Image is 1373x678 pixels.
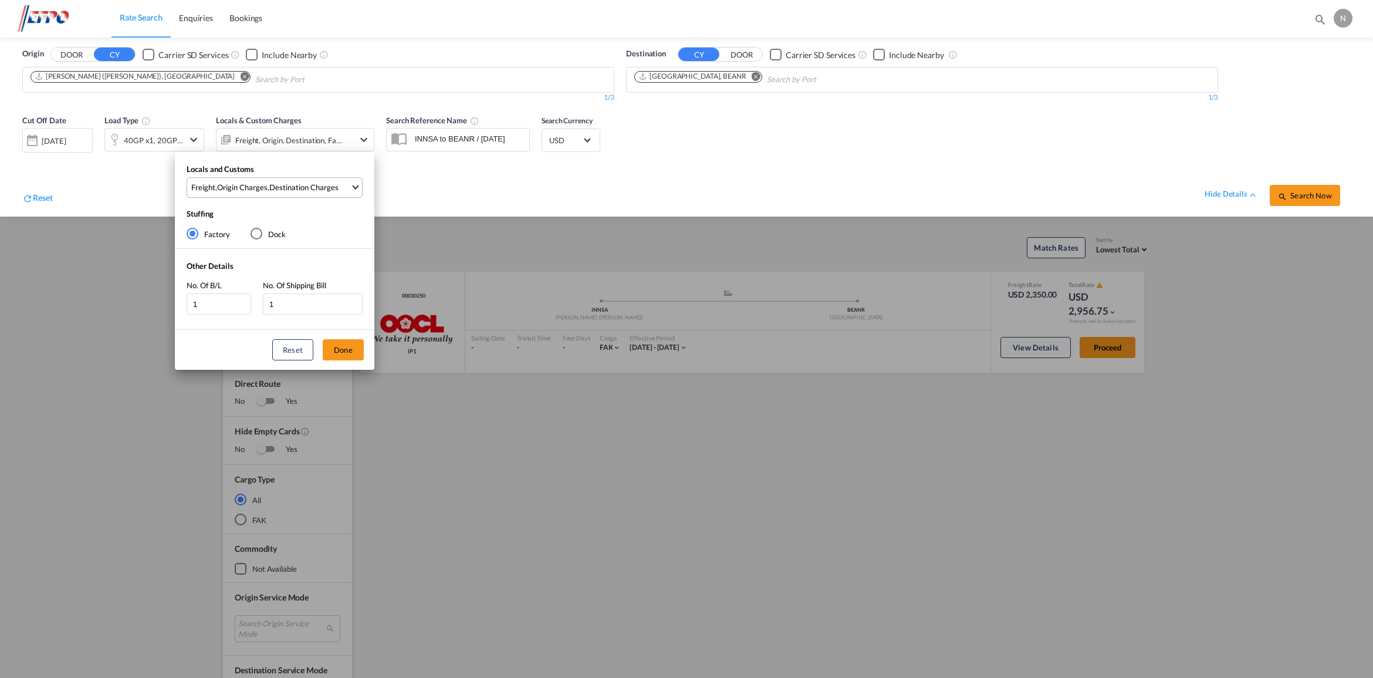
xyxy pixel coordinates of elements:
button: Reset [272,339,313,360]
div: Destination Charges [269,182,339,193]
input: No. Of B/L [187,294,251,315]
span: Stuffing [187,209,214,218]
button: Done [323,339,364,360]
span: , , [191,182,350,193]
md-select: Select Locals and Customs: Freight, Origin Charges, Destination Charges [187,177,363,198]
md-radio-button: Dock [251,228,286,240]
md-radio-button: Factory [187,228,230,240]
span: No. Of Shipping Bill [263,281,326,290]
div: Freight [191,182,215,193]
span: Other Details [187,261,234,271]
span: No. Of B/L [187,281,222,290]
input: No. Of Shipping Bill [263,294,363,315]
div: Origin Charges [217,182,268,193]
span: Locals and Customs [187,164,254,174]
